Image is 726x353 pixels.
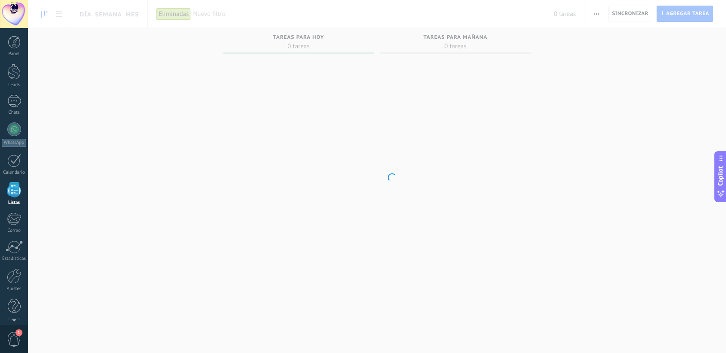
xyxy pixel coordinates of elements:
div: Ajustes [2,286,27,292]
span: 1 [16,329,22,336]
div: Panel [2,51,27,57]
div: Leads [2,82,27,88]
div: Estadísticas [2,256,27,262]
div: Correo [2,228,27,234]
div: Calendario [2,170,27,175]
div: Chats [2,110,27,116]
div: Listas [2,200,27,206]
span: Copilot [717,166,725,186]
div: WhatsApp [2,139,26,147]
